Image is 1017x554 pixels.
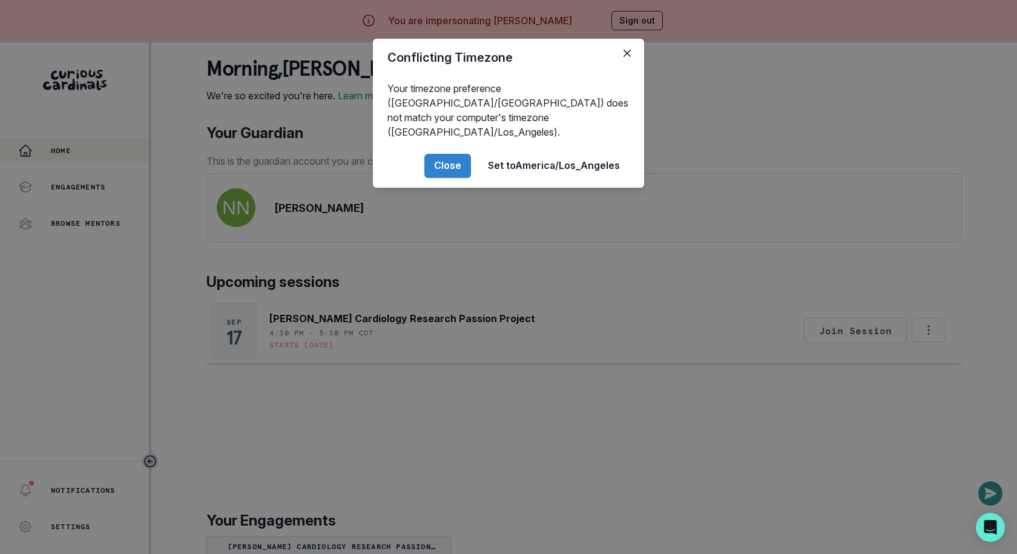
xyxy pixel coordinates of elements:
[478,154,630,178] button: Set toAmerica/Los_Angeles
[373,76,644,144] div: Your timezone preference ([GEOGRAPHIC_DATA]/[GEOGRAPHIC_DATA]) does not match your computer's tim...
[976,513,1005,542] div: Open Intercom Messenger
[424,154,471,178] button: Close
[617,44,637,63] button: Close
[373,39,644,76] header: Conflicting Timezone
